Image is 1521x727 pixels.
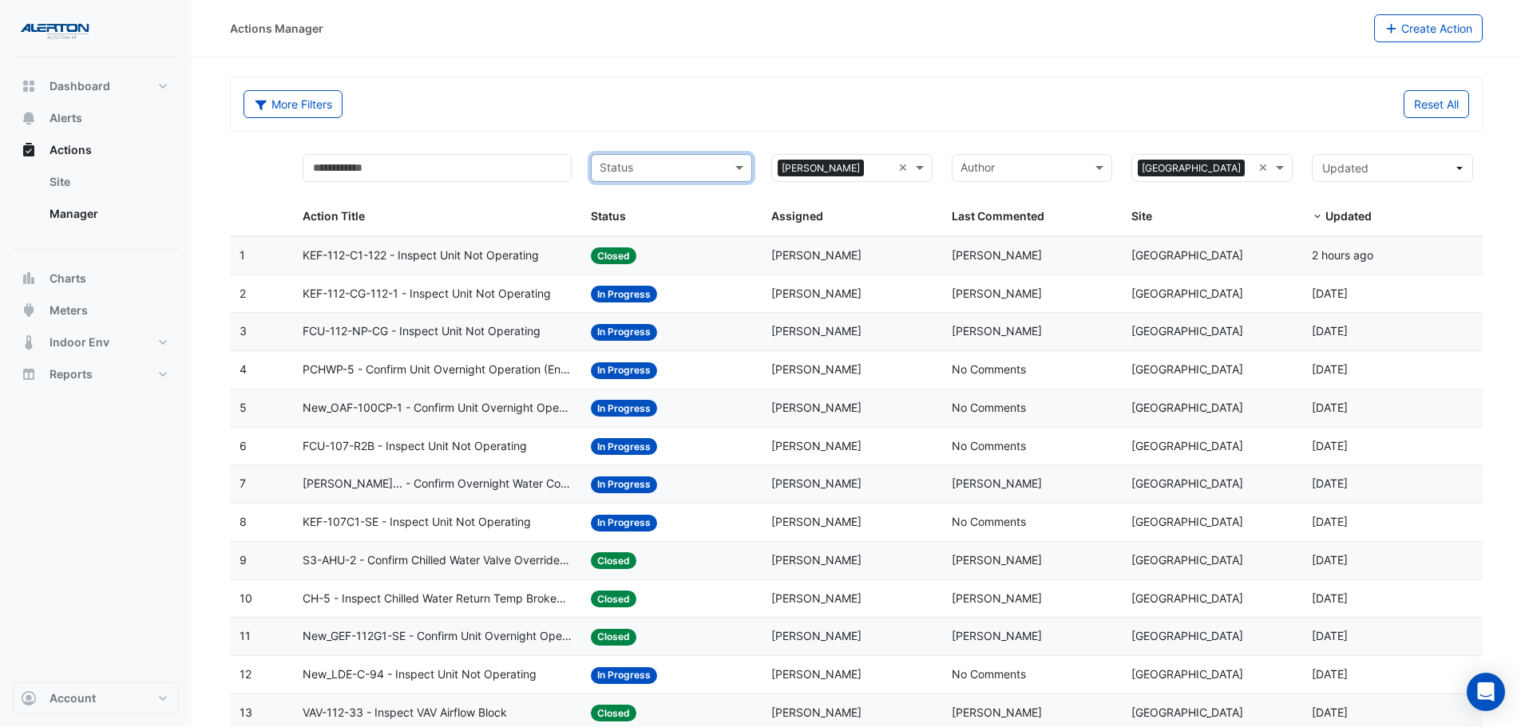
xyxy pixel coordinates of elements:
[1131,591,1243,605] span: [GEOGRAPHIC_DATA]
[591,515,657,531] span: In Progress
[1131,476,1243,490] span: [GEOGRAPHIC_DATA]
[21,334,37,350] app-icon: Indoor Env
[1131,439,1243,452] span: [GEOGRAPHIC_DATA]
[240,439,247,452] span: 6
[240,667,252,681] span: 12
[1312,439,1348,452] span: 2025-10-02T11:01:04.489
[240,476,246,490] span: 7
[1131,401,1243,414] span: [GEOGRAPHIC_DATA]
[952,553,1042,567] span: [PERSON_NAME]
[50,271,86,286] span: Charts
[303,704,507,722] span: VAV-112-33 - Inspect VAV Airflow Block
[19,13,91,45] img: Company Logo
[50,302,88,318] span: Meters
[13,166,179,236] div: Actions
[952,209,1044,223] span: Last Commented
[13,263,179,294] button: Charts
[37,198,179,230] a: Manager
[771,209,823,223] span: Assigned
[21,302,37,318] app-icon: Meters
[591,476,657,493] span: In Progress
[21,110,37,126] app-icon: Alerts
[240,401,247,414] span: 5
[21,142,37,158] app-icon: Actions
[1312,629,1348,642] span: 2025-09-15T14:48:56.574
[50,334,109,350] span: Indoor Env
[37,166,179,198] a: Site
[952,362,1026,376] span: No Comments
[1312,401,1348,414] span: 2025-10-07T11:48:03.020
[1312,515,1348,528] span: 2025-09-15T15:47:30.868
[303,590,572,608] span: CH-5 - Inspect Chilled Water Return Temp Broken Sensor
[13,682,179,714] button: Account
[1312,362,1348,376] span: 2025-10-07T11:48:13.333
[1131,209,1152,223] span: Site
[50,110,82,126] span: Alerts
[1131,248,1243,262] span: [GEOGRAPHIC_DATA]
[240,515,247,528] span: 8
[952,515,1026,528] span: No Comments
[1131,324,1243,338] span: [GEOGRAPHIC_DATA]
[898,159,912,177] span: Clear
[952,667,1026,681] span: No Comments
[952,476,1042,490] span: [PERSON_NAME]
[13,358,179,390] button: Reports
[1374,14,1483,42] button: Create Action
[303,513,531,531] span: KEF-107C1-SE - Inspect Unit Not Operating
[591,362,657,379] span: In Progress
[303,475,572,493] span: [PERSON_NAME]... - Confirm Overnight Water Consumption
[303,247,539,265] span: KEF-112-C1-122 - Inspect Unit Not Operating
[303,551,572,570] span: S3-AHU-2 - Confirm Chilled Water Valve Override Closed
[303,666,537,684] span: New_LDE-C-94 - Inspect Unit Not Operating
[591,286,657,302] span: In Progress
[1258,159,1272,177] span: Clear
[240,591,252,605] span: 10
[952,248,1042,262] span: [PERSON_NAME]
[1322,161,1369,175] span: Updated
[1312,248,1373,262] span: 2025-10-10T07:38:36.515
[1312,154,1473,182] button: Updated
[591,667,657,684] span: In Progress
[591,629,636,646] span: Closed
[303,209,365,223] span: Action Title
[240,705,252,719] span: 13
[50,366,93,382] span: Reports
[1131,629,1243,642] span: [GEOGRAPHIC_DATA]
[771,439,862,452] span: [PERSON_NAME]
[303,437,527,456] span: FCU-107-R2B - Inspect Unit Not Operating
[1312,705,1348,719] span: 2025-09-15T11:43:02.567
[771,667,862,681] span: [PERSON_NAME]
[240,324,247,338] span: 3
[1312,591,1348,605] span: 2025-09-15T14:51:33.725
[771,476,862,490] span: [PERSON_NAME]
[591,209,626,223] span: Status
[771,591,862,605] span: [PERSON_NAME]
[952,324,1042,338] span: [PERSON_NAME]
[240,629,251,642] span: 11
[240,362,247,376] span: 4
[303,361,572,379] span: PCHWP-5 - Confirm Unit Overnight Operation (Energy Waste)
[240,553,247,567] span: 9
[1467,673,1505,711] div: Open Intercom Messenger
[771,705,862,719] span: [PERSON_NAME]
[1404,90,1469,118] button: Reset All
[1312,286,1348,300] span: 2025-10-07T13:48:32.030
[13,326,179,358] button: Indoor Env
[952,401,1026,414] span: No Comments
[303,399,572,417] span: New_OAF-100CP-1 - Confirm Unit Overnight Operation (Energy Waste)
[1325,209,1372,223] span: Updated
[303,322,541,341] span: FCU-112-NP-CG - Inspect Unit Not Operating
[591,324,657,341] span: In Progress
[591,591,636,607] span: Closed
[771,401,862,414] span: [PERSON_NAME]
[13,294,179,326] button: Meters
[230,20,323,37] div: Actions Manager
[21,78,37,94] app-icon: Dashboard
[1131,286,1243,300] span: [GEOGRAPHIC_DATA]
[1312,553,1348,567] span: 2025-09-15T14:54:56.718
[303,627,572,646] span: New_GEF-112G1-SE - Confirm Unit Overnight Operation (Energy Waste)
[591,247,636,264] span: Closed
[1312,667,1348,681] span: 2025-09-15T12:33:04.497
[1312,324,1348,338] span: 2025-10-07T13:46:15.426
[1131,362,1243,376] span: [GEOGRAPHIC_DATA]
